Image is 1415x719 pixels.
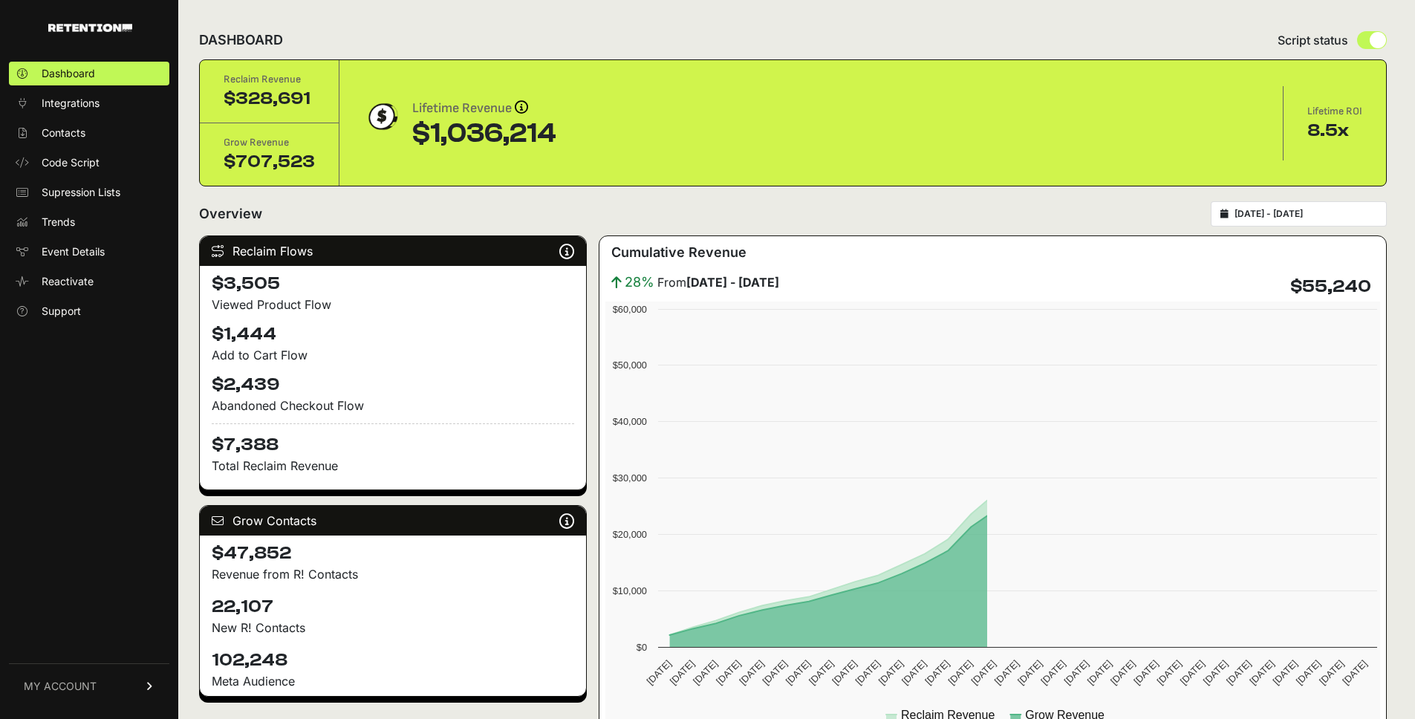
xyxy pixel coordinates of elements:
[714,658,743,687] text: [DATE]
[1155,658,1184,687] text: [DATE]
[1317,658,1346,687] text: [DATE]
[625,272,654,293] span: 28%
[9,210,169,234] a: Trends
[212,373,574,397] h4: $2,439
[1062,658,1091,687] text: [DATE]
[9,240,169,264] a: Event Details
[946,658,975,687] text: [DATE]
[9,121,169,145] a: Contacts
[412,98,556,119] div: Lifetime Revenue
[212,423,574,457] h4: $7,388
[668,658,697,687] text: [DATE]
[9,151,169,175] a: Code Script
[363,98,400,135] img: dollar-coin-05c43ed7efb7bc0c12610022525b4bbbb207c7efeef5aecc26f025e68dcafac9.png
[784,658,813,687] text: [DATE]
[613,304,647,315] text: $60,000
[691,658,720,687] text: [DATE]
[212,322,574,346] h4: $1,444
[9,663,169,709] a: MY ACCOUNT
[224,135,315,150] div: Grow Revenue
[9,180,169,204] a: Supression Lists
[1307,119,1362,143] div: 8.5x
[42,274,94,289] span: Reactivate
[738,658,767,687] text: [DATE]
[900,658,928,687] text: [DATE]
[1248,658,1277,687] text: [DATE]
[42,215,75,230] span: Trends
[42,155,100,170] span: Code Script
[613,416,647,427] text: $40,000
[212,672,574,690] div: Meta Audience
[923,658,952,687] text: [DATE]
[686,275,779,290] strong: [DATE] - [DATE]
[613,529,647,540] text: $20,000
[853,658,882,687] text: [DATE]
[224,150,315,174] div: $707,523
[42,304,81,319] span: Support
[1178,658,1207,687] text: [DATE]
[199,30,283,51] h2: DASHBOARD
[212,397,574,414] div: Abandoned Checkout Flow
[830,658,859,687] text: [DATE]
[200,236,586,266] div: Reclaim Flows
[24,679,97,694] span: MY ACCOUNT
[212,272,574,296] h4: $3,505
[969,658,998,687] text: [DATE]
[1294,658,1323,687] text: [DATE]
[1290,275,1371,299] h4: $55,240
[9,270,169,293] a: Reactivate
[761,658,790,687] text: [DATE]
[212,619,574,637] p: New R! Contacts
[48,24,132,32] img: Retention.com
[42,126,85,140] span: Contacts
[1307,104,1362,119] div: Lifetime ROI
[1108,658,1137,687] text: [DATE]
[200,506,586,536] div: Grow Contacts
[613,359,647,371] text: $50,000
[212,296,574,313] div: Viewed Product Flow
[212,541,574,565] h4: $47,852
[42,185,120,200] span: Supression Lists
[1039,658,1068,687] text: [DATE]
[611,242,746,263] h3: Cumulative Revenue
[224,87,315,111] div: $328,691
[1201,658,1230,687] text: [DATE]
[613,472,647,484] text: $30,000
[42,66,95,81] span: Dashboard
[1085,658,1114,687] text: [DATE]
[224,72,315,87] div: Reclaim Revenue
[9,62,169,85] a: Dashboard
[212,595,574,619] h4: 22,107
[992,658,1021,687] text: [DATE]
[212,565,574,583] p: Revenue from R! Contacts
[1015,658,1044,687] text: [DATE]
[212,648,574,672] h4: 102,248
[9,91,169,115] a: Integrations
[199,204,262,224] h2: Overview
[42,96,100,111] span: Integrations
[1278,31,1348,49] span: Script status
[1224,658,1253,687] text: [DATE]
[645,658,674,687] text: [DATE]
[42,244,105,259] span: Event Details
[9,299,169,323] a: Support
[876,658,905,687] text: [DATE]
[212,457,574,475] p: Total Reclaim Revenue
[613,585,647,596] text: $10,000
[807,658,836,687] text: [DATE]
[637,642,647,653] text: $0
[1271,658,1300,687] text: [DATE]
[212,346,574,364] div: Add to Cart Flow
[1132,658,1161,687] text: [DATE]
[657,273,779,291] span: From
[412,119,556,149] div: $1,036,214
[1341,658,1370,687] text: [DATE]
